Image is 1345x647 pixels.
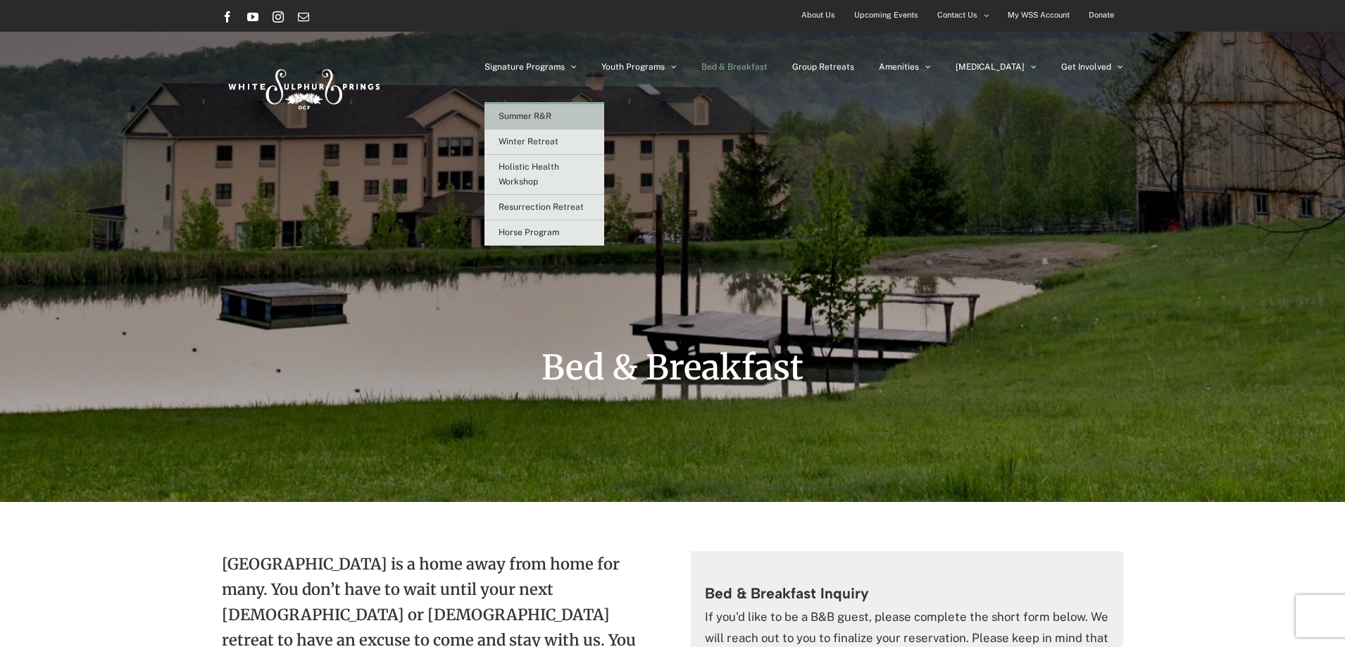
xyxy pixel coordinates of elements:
[484,155,604,195] a: Holistic Health Workshop
[705,584,1110,603] h3: Bed & Breakfast Inquiry
[1061,63,1111,71] span: Get Involved
[956,32,1037,102] a: [MEDICAL_DATA]
[484,104,604,130] a: Summer R&R
[1089,5,1114,25] span: Donate
[499,227,559,237] span: Horse Program
[701,32,768,102] a: Bed & Breakfast
[499,162,559,187] span: Holistic Health Workshop
[484,195,604,220] a: Resurrection Retreat
[601,32,677,102] a: Youth Programs
[484,220,604,246] a: Horse Program
[499,202,584,212] span: Resurrection Retreat
[792,32,854,102] a: Group Retreats
[801,5,835,25] span: About Us
[854,5,918,25] span: Upcoming Events
[484,32,577,102] a: Signature Programs
[956,63,1025,71] span: [MEDICAL_DATA]
[879,32,931,102] a: Amenities
[1061,32,1123,102] a: Get Involved
[701,63,768,71] span: Bed & Breakfast
[484,32,1123,102] nav: Main Menu
[499,111,551,121] span: Summer R&R
[222,54,384,120] img: White Sulphur Springs Logo
[542,346,803,389] span: Bed & Breakfast
[937,5,977,25] span: Contact Us
[499,137,558,146] span: Winter Retreat
[879,63,919,71] span: Amenities
[792,63,854,71] span: Group Retreats
[601,63,665,71] span: Youth Programs
[484,130,604,155] a: Winter Retreat
[1008,5,1070,25] span: My WSS Account
[484,63,565,71] span: Signature Programs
